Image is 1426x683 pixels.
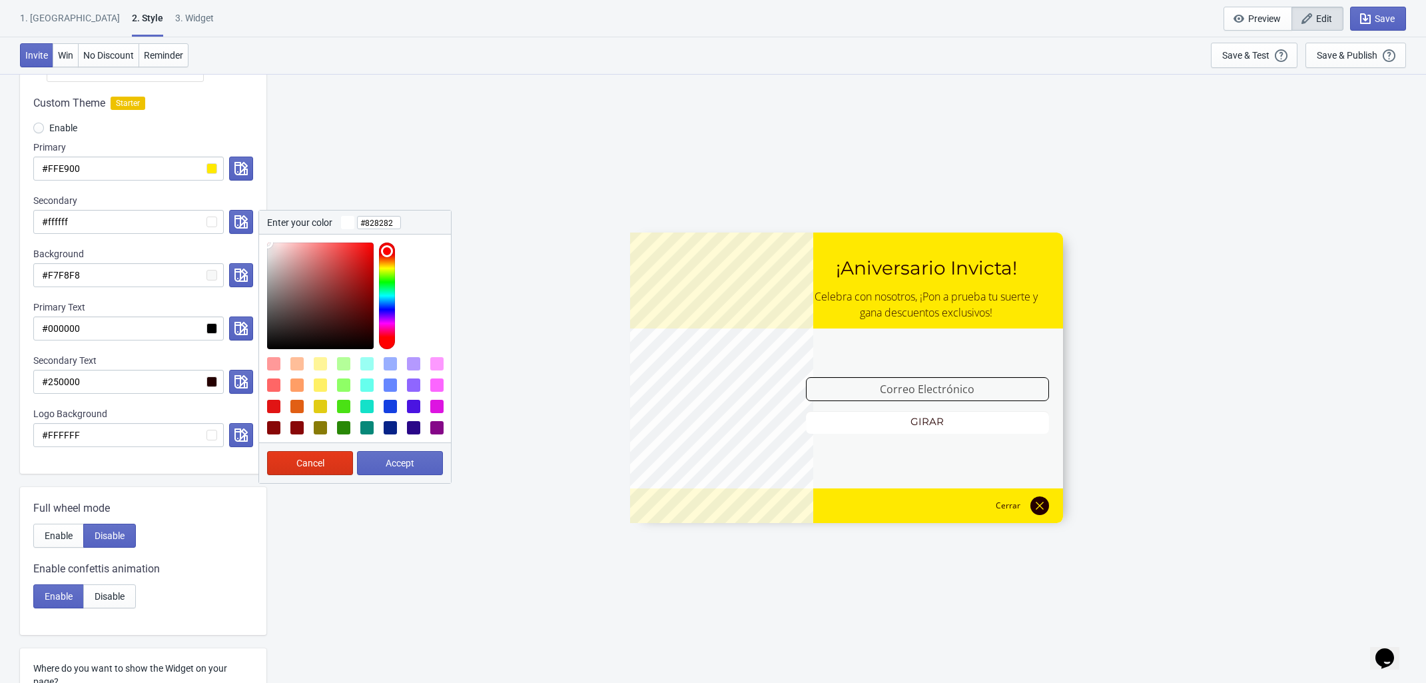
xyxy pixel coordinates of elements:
[1211,43,1297,68] button: Save & Test
[111,97,145,110] span: Starter
[1222,50,1269,61] div: Save & Test
[83,524,136,548] button: Disable
[53,43,79,67] button: Win
[1248,13,1281,24] span: Preview
[45,591,73,602] span: Enable
[58,50,73,61] span: Win
[83,50,134,61] span: No Discount
[1350,7,1406,31] button: Save
[33,95,105,111] span: Custom Theme
[45,530,73,541] span: Enable
[1370,630,1413,670] iframe: chat widget
[1375,13,1395,24] span: Save
[267,451,353,475] button: Cancel
[78,43,139,67] button: No Discount
[33,407,253,420] div: Logo Background
[175,11,214,35] div: 3. Widget
[33,561,160,577] span: Enable confettis animation
[33,354,253,367] div: Secondary Text
[33,141,253,154] div: Primary
[357,451,443,475] button: Accept
[296,458,324,468] span: Cancel
[95,591,125,602] span: Disable
[33,301,253,314] div: Primary Text
[1316,13,1332,24] span: Edit
[33,584,84,608] button: Enable
[1305,43,1406,68] button: Save & Publish
[20,43,53,67] button: Invite
[49,121,77,135] span: Enable
[83,584,136,608] button: Disable
[139,43,188,67] button: Reminder
[25,50,48,61] span: Invite
[33,500,110,516] span: Full wheel mode
[1291,7,1343,31] button: Edit
[267,216,332,229] span: Enter your color
[95,530,125,541] span: Disable
[132,11,163,37] div: 2 . Style
[33,247,253,261] div: Background
[144,50,183,61] span: Reminder
[20,11,120,35] div: 1. [GEOGRAPHIC_DATA]
[386,458,414,468] span: Accept
[33,194,253,207] div: Secondary
[1224,7,1292,31] button: Preview
[33,524,84,548] button: Enable
[1317,50,1377,61] div: Save & Publish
